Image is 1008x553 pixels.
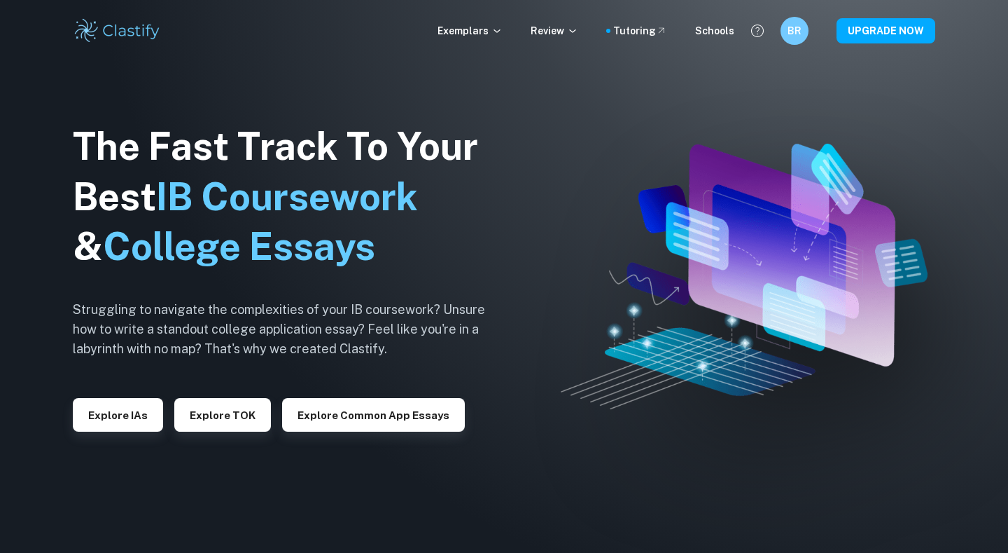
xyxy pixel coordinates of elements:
button: Explore IAs [73,398,163,432]
a: Explore Common App essays [282,408,465,421]
h6: BR [787,23,803,39]
p: Review [531,23,578,39]
button: Explore Common App essays [282,398,465,432]
h1: The Fast Track To Your Best & [73,121,507,273]
button: BR [780,17,808,45]
span: IB Coursework [156,175,418,219]
img: Clastify logo [73,17,162,45]
p: Exemplars [437,23,503,39]
a: Explore TOK [174,408,271,421]
img: Clastify hero [561,144,927,409]
h6: Struggling to navigate the complexities of your IB coursework? Unsure how to write a standout col... [73,300,507,359]
a: Tutoring [613,23,667,39]
a: Schools [695,23,734,39]
button: UPGRADE NOW [836,18,935,43]
span: College Essays [103,224,375,268]
button: Explore TOK [174,398,271,432]
a: Explore IAs [73,408,163,421]
button: Help and Feedback [745,19,769,43]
